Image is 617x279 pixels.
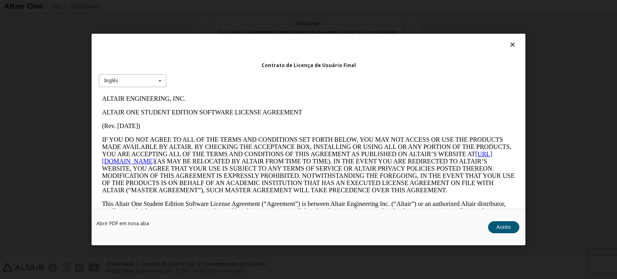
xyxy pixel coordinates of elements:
[3,44,416,102] p: IF YOU DO NOT AGREE TO ALL OF THE TERMS AND CONDITIONS SET FORTH BELOW, YOU MAY NOT ACCESS OR USE...
[488,221,519,233] button: Aceito
[96,221,149,226] a: Abrir PDF em nova aba
[104,77,118,84] font: Inglês
[3,3,416,10] p: ALTAIR ENGINEERING, INC.
[3,31,416,38] p: (Rev. [DATE])
[3,108,416,137] p: This Altair One Student Edition Software License Agreement (“Agreement”) is between Altair Engine...
[3,59,394,73] a: [URL][DOMAIN_NAME]
[3,17,416,24] p: ALTAIR ONE STUDENT EDITION SOFTWARE LICENSE AGREEMENT
[96,220,149,227] font: Abrir PDF em nova aba
[262,62,356,69] font: Contrato de Licença de Usuário Final
[496,224,511,230] font: Aceito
